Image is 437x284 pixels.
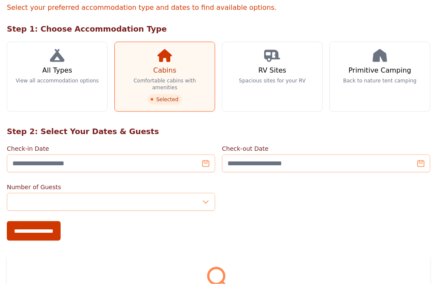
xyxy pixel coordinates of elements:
[7,3,430,13] p: Select your preferred accommodation type and dates to find available options.
[329,42,430,112] a: Primitive Camping Back to nature tent camping
[7,42,108,112] a: All Types View all accommodation options
[349,65,411,76] h3: Primitive Camping
[343,77,417,84] p: Back to nature tent camping
[7,126,430,138] h2: Step 2: Select Your Dates & Guests
[222,42,323,112] a: RV Sites Spacious sites for your RV
[7,183,215,191] label: Number of Guests
[222,144,430,153] label: Check-out Date
[7,23,430,35] h2: Step 1: Choose Accommodation Type
[239,77,306,84] p: Spacious sites for your RV
[148,94,182,105] span: Selected
[122,77,208,91] p: Comfortable cabins with amenities
[153,65,176,76] h3: Cabins
[258,65,286,76] h3: RV Sites
[7,144,215,153] label: Check-in Date
[42,65,72,76] h3: All Types
[114,42,215,112] a: Cabins Comfortable cabins with amenities Selected
[16,77,99,84] p: View all accommodation options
